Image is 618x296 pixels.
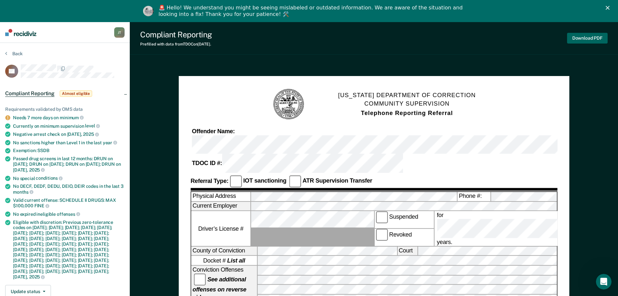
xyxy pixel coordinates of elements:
[230,175,242,187] input: IOT sanctioning
[159,5,465,18] div: 🚨 Hello! We understand you might be seeing mislabeled or outdated information. We are aware of th...
[374,229,433,246] label: Revoked
[13,148,125,153] div: Exemption:
[140,42,212,46] div: Prefilled with data from TDOC on [DATE] .
[5,29,36,36] img: Recidiviz
[191,192,250,201] label: Physical Address
[13,189,33,195] span: months
[376,229,388,241] input: Revoked
[57,212,80,217] span: offenses
[191,202,250,211] label: Current Employer
[437,219,617,238] input: for years.
[457,192,490,201] label: Phone #:
[13,140,125,146] div: No sanctions higher than Level 1 in the last
[192,128,235,135] strong: Offender Name:
[567,33,608,44] button: Download PDF
[114,27,125,38] button: JT
[302,178,372,184] strong: ATR Supervision Transfer
[289,175,301,187] input: ATR Supervision Transfer
[5,107,125,112] div: Requirements validated by OMS data
[83,132,99,137] span: 2025
[243,178,286,184] strong: IOT sanctioning
[114,27,125,38] div: J T
[361,109,453,116] strong: Telephone Reporting Referral
[13,156,125,173] div: Passed drug screens in last 12 months: DRUN on [DATE]; DRUN on [DATE]; DRUN on [DATE]; DRUN on [D...
[29,167,45,173] span: 2025
[272,88,305,121] img: TN Seal
[194,274,206,286] input: See additional offenses on reverse side.
[338,91,476,118] h1: [US_STATE] DEPARTMENT OF CORRECTION COMMUNITY SUPERVISION
[29,274,45,279] span: 2025
[13,115,79,120] a: Needs 7 more days on minimum
[397,247,417,256] label: Court
[13,211,125,217] div: No expired ineligible
[34,203,49,208] span: FINE
[191,211,250,246] label: Driver’s License #
[596,274,612,290] iframe: Intercom live chat
[85,123,100,128] span: level
[143,6,153,16] img: Profile image for Kim
[374,211,433,228] label: Suspended
[203,257,245,264] span: Docket #
[37,148,49,153] span: SSDB
[5,90,55,97] span: Compliant Reporting
[103,140,117,145] span: year
[191,247,257,256] label: County of Conviction
[13,198,125,209] div: Valid current offense: SCHEDULE II DRUGS: MAX $100,000
[606,6,612,10] div: Close
[140,30,212,39] div: Compliant Reporting
[227,257,245,264] strong: List all
[13,175,125,181] div: No special
[376,211,388,223] input: Suspended
[13,184,125,195] div: No DECF, DEDF, DEDU, DEIO, DEIR codes in the last 3
[13,220,125,280] div: Eligible with discretion: Previous zero-tolerance codes on [DATE]; [DATE]; [DATE]; [DATE]; [DATE]...
[60,90,92,97] span: Almost eligible
[13,131,125,137] div: Negative arrest check on [DATE],
[5,51,23,57] button: Back
[190,178,228,184] strong: Referral Type:
[13,123,125,129] div: Currently on minimum supervision
[36,175,62,181] span: conditions
[192,160,222,167] strong: TDOC ID #:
